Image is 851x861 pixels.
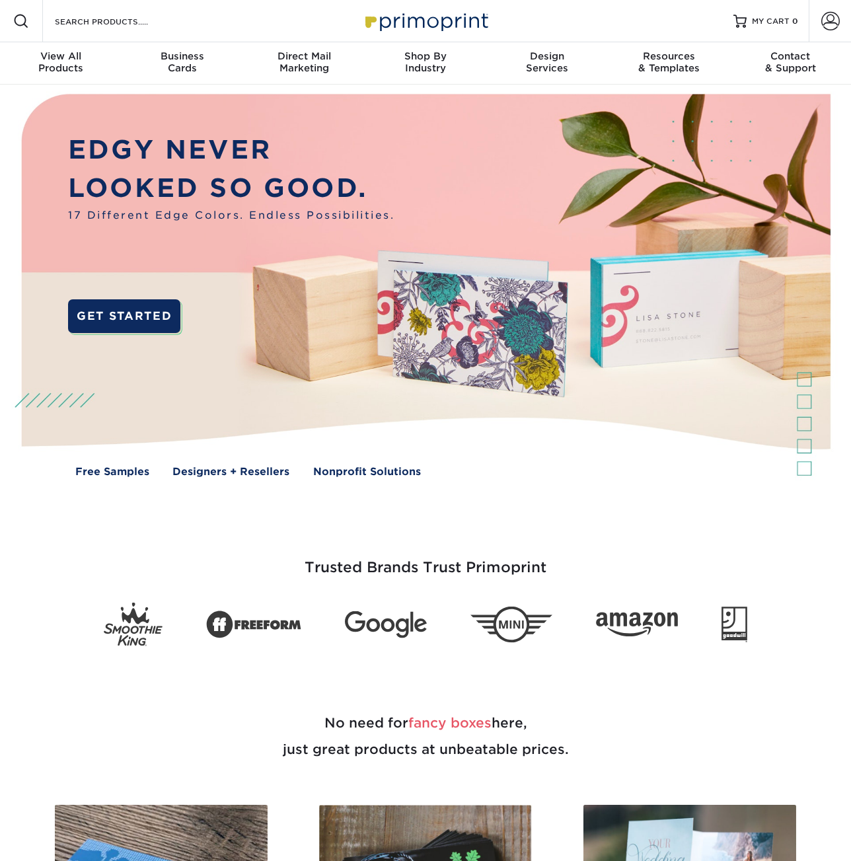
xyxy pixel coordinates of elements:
[359,7,492,35] img: Primoprint
[68,169,394,207] p: LOOKED SO GOOD.
[752,16,790,27] span: MY CART
[122,42,243,85] a: BusinessCards
[365,42,486,85] a: Shop ByIndustry
[486,50,608,74] div: Services
[68,131,394,169] p: EDGY NEVER
[365,50,486,74] div: Industry
[608,42,729,85] a: Resources& Templates
[172,464,289,479] a: Designers + Resellers
[75,464,149,479] a: Free Samples
[39,678,812,794] h2: No need for here, just great products at unbeatable prices.
[122,50,243,74] div: Cards
[608,50,729,74] div: & Templates
[243,50,365,62] span: Direct Mail
[486,50,608,62] span: Design
[243,42,365,85] a: Direct MailMarketing
[792,17,798,26] span: 0
[54,13,182,29] input: SEARCH PRODUCTS.....
[104,603,163,647] img: Smoothie King
[729,50,851,62] span: Contact
[122,50,243,62] span: Business
[365,50,486,62] span: Shop By
[39,527,812,592] h3: Trusted Brands Trust Primoprint
[470,606,552,642] img: Mini
[608,50,729,62] span: Resources
[596,612,678,637] img: Amazon
[68,207,394,223] span: 17 Different Edge Colors. Endless Possibilities.
[721,607,747,642] img: Goodwill
[68,299,180,333] a: GET STARTED
[486,42,608,85] a: DesignServices
[729,50,851,74] div: & Support
[408,715,492,731] span: fancy boxes
[345,611,427,638] img: Google
[729,42,851,85] a: Contact& Support
[3,821,112,856] iframe: Google Customer Reviews
[313,464,421,479] a: Nonprofit Solutions
[206,603,301,646] img: Freeform
[243,50,365,74] div: Marketing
